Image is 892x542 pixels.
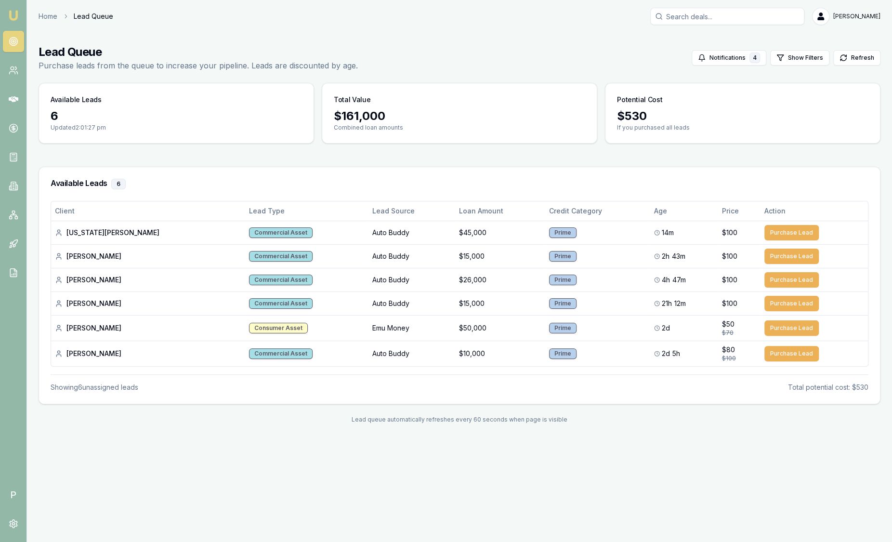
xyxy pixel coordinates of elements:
[764,272,819,288] button: Purchase Lead
[764,320,819,336] button: Purchase Lead
[368,244,455,268] td: Auto Buddy
[455,268,545,291] td: $26,000
[549,298,577,309] div: Prime
[545,201,650,221] th: Credit Category
[833,13,880,20] span: [PERSON_NAME]
[721,345,735,355] span: $80
[39,44,358,60] h1: Lead Queue
[368,315,455,341] td: Emu Money
[455,291,545,315] td: $15,000
[249,348,313,359] div: Commercial Asset
[721,228,737,238] span: $100
[51,95,102,105] h3: Available Leads
[833,50,880,66] button: Refresh
[39,416,880,423] div: Lead queue automatically refreshes every 60 seconds when page is visible
[368,201,455,221] th: Lead Source
[770,50,829,66] button: Show Filters
[650,201,718,221] th: Age
[549,227,577,238] div: Prime
[51,383,138,392] div: Showing 6 unassigned lead s
[718,201,760,221] th: Price
[55,275,241,285] div: [PERSON_NAME]
[51,108,302,124] div: 6
[662,323,670,333] span: 2d
[764,346,819,361] button: Purchase Lead
[368,221,455,244] td: Auto Buddy
[55,349,241,358] div: [PERSON_NAME]
[662,275,685,285] span: 4h 47m
[549,323,577,333] div: Prime
[692,50,766,66] button: Notifications4
[721,319,734,329] span: $50
[662,228,674,238] span: 14m
[455,341,545,366] td: $10,000
[749,53,760,63] div: 4
[455,201,545,221] th: Loan Amount
[662,349,680,358] span: 2d 5h
[249,227,313,238] div: Commercial Asset
[549,348,577,359] div: Prime
[8,10,19,21] img: emu-icon-u.png
[788,383,868,392] div: Total potential cost: $530
[721,355,756,362] div: $100
[51,179,868,189] h3: Available Leads
[39,12,57,21] a: Home
[764,225,819,240] button: Purchase Lead
[39,12,113,21] nav: breadcrumb
[617,124,868,132] p: If you purchased all leads
[245,201,368,221] th: Lead Type
[549,275,577,285] div: Prime
[334,124,585,132] p: Combined loan amounts
[55,299,241,308] div: [PERSON_NAME]
[455,221,545,244] td: $45,000
[549,251,577,262] div: Prime
[368,341,455,366] td: Auto Buddy
[39,60,358,71] p: Purchase leads from the queue to increase your pipeline. Leads are discounted by age.
[334,108,585,124] div: $ 161,000
[51,201,245,221] th: Client
[455,244,545,268] td: $15,000
[111,179,126,189] div: 6
[74,12,113,21] span: Lead Queue
[662,299,685,308] span: 21h 12m
[721,299,737,308] span: $100
[249,275,313,285] div: Commercial Asset
[617,108,868,124] div: $ 530
[761,201,868,221] th: Action
[3,484,24,505] span: P
[249,323,308,333] div: Consumer Asset
[249,251,313,262] div: Commercial Asset
[334,95,370,105] h3: Total Value
[55,228,241,238] div: [US_STATE][PERSON_NAME]
[249,298,313,309] div: Commercial Asset
[368,291,455,315] td: Auto Buddy
[617,95,662,105] h3: Potential Cost
[721,329,756,337] div: $70
[55,323,241,333] div: [PERSON_NAME]
[51,124,302,132] p: Updated 2:01:27 pm
[55,251,241,261] div: [PERSON_NAME]
[455,315,545,341] td: $50,000
[662,251,685,261] span: 2h 43m
[764,249,819,264] button: Purchase Lead
[721,275,737,285] span: $100
[721,251,737,261] span: $100
[650,8,804,25] input: Search deals
[764,296,819,311] button: Purchase Lead
[368,268,455,291] td: Auto Buddy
